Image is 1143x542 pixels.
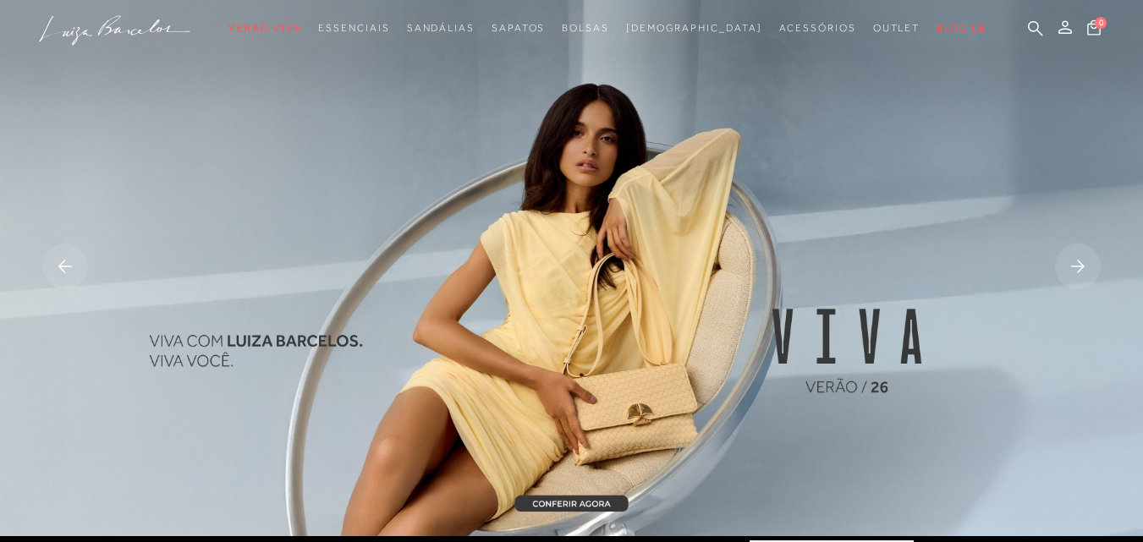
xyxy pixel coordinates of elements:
a: noSubCategoriesText [318,13,389,44]
a: BLOG LB [937,13,986,44]
span: Essenciais [318,22,389,34]
span: Acessórios [779,22,856,34]
a: noSubCategoriesText [562,13,609,44]
span: Verão Viva [228,22,301,34]
button: 0 [1082,19,1106,41]
span: [DEMOGRAPHIC_DATA] [626,22,762,34]
span: Sapatos [492,22,545,34]
span: Bolsas [562,22,609,34]
span: 0 [1095,17,1107,29]
span: Sandálias [407,22,475,34]
a: noSubCategoriesText [873,13,920,44]
a: noSubCategoriesText [492,13,545,44]
a: noSubCategoriesText [626,13,762,44]
a: noSubCategoriesText [407,13,475,44]
a: noSubCategoriesText [779,13,856,44]
span: BLOG LB [937,22,986,34]
span: Outlet [873,22,920,34]
a: noSubCategoriesText [228,13,301,44]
